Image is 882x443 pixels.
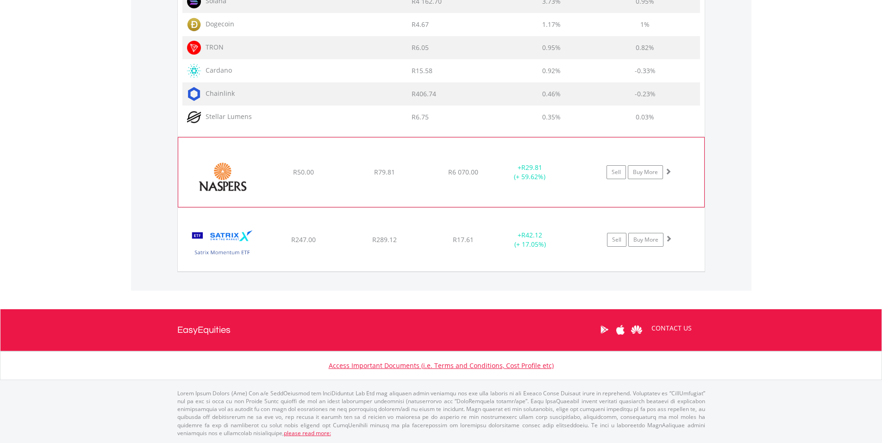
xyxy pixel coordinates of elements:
[495,231,565,249] div: + (+ 17.05%)
[521,163,542,172] span: R29.81
[613,315,629,344] a: Apple
[590,13,700,36] td: 1%
[187,41,201,55] img: TOKEN.TRX.png
[495,163,564,181] div: + (+ 59.62%)
[412,89,436,98] span: R406.74
[201,66,232,75] span: Cardano
[374,168,395,176] span: R79.81
[513,106,590,129] td: 0.35%
[629,315,645,344] a: Huawei
[513,13,590,36] td: 1.17%
[596,315,613,344] a: Google Play
[201,19,234,28] span: Dogecoin
[521,231,542,239] span: R42.12
[293,168,314,176] span: R50.00
[645,315,698,341] a: CONTACT US
[412,112,429,121] span: R6.75
[372,235,397,244] span: R289.12
[453,235,474,244] span: R17.61
[201,89,235,98] span: Chainlink
[513,82,590,106] td: 0.46%
[513,36,590,59] td: 0.95%
[448,168,478,176] span: R6 070.00
[182,219,262,269] img: EQU.ZA.STXMMT.png
[187,64,201,78] img: TOKEN.ADA.png
[201,112,252,121] span: Stellar Lumens
[177,309,231,351] a: EasyEquities
[607,165,626,179] a: Sell
[412,43,429,52] span: R6.05
[412,66,432,75] span: R15.58
[513,59,590,82] td: 0.92%
[177,389,705,437] p: Lorem Ipsum Dolors (Ame) Con a/e SeddOeiusmod tem InciDiduntut Lab Etd mag aliquaen admin veniamq...
[291,235,316,244] span: R247.00
[590,59,700,82] td: -0.33%
[329,361,554,370] a: Access Important Documents (i.e. Terms and Conditions, Cost Profile etc)
[187,110,201,124] img: TOKEN.XLM.png
[187,18,201,31] img: TOKEN.DOGE.png
[183,149,263,205] img: EQU.ZA.NPN.png
[284,429,331,437] a: please read more:
[590,106,700,129] td: 0.03%
[628,165,663,179] a: Buy More
[187,87,201,101] img: TOKEN.LINK.png
[628,233,663,247] a: Buy More
[590,82,700,106] td: -0.23%
[590,36,700,59] td: 0.82%
[201,43,224,51] span: TRON
[607,233,626,247] a: Sell
[412,20,429,29] span: R4.67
